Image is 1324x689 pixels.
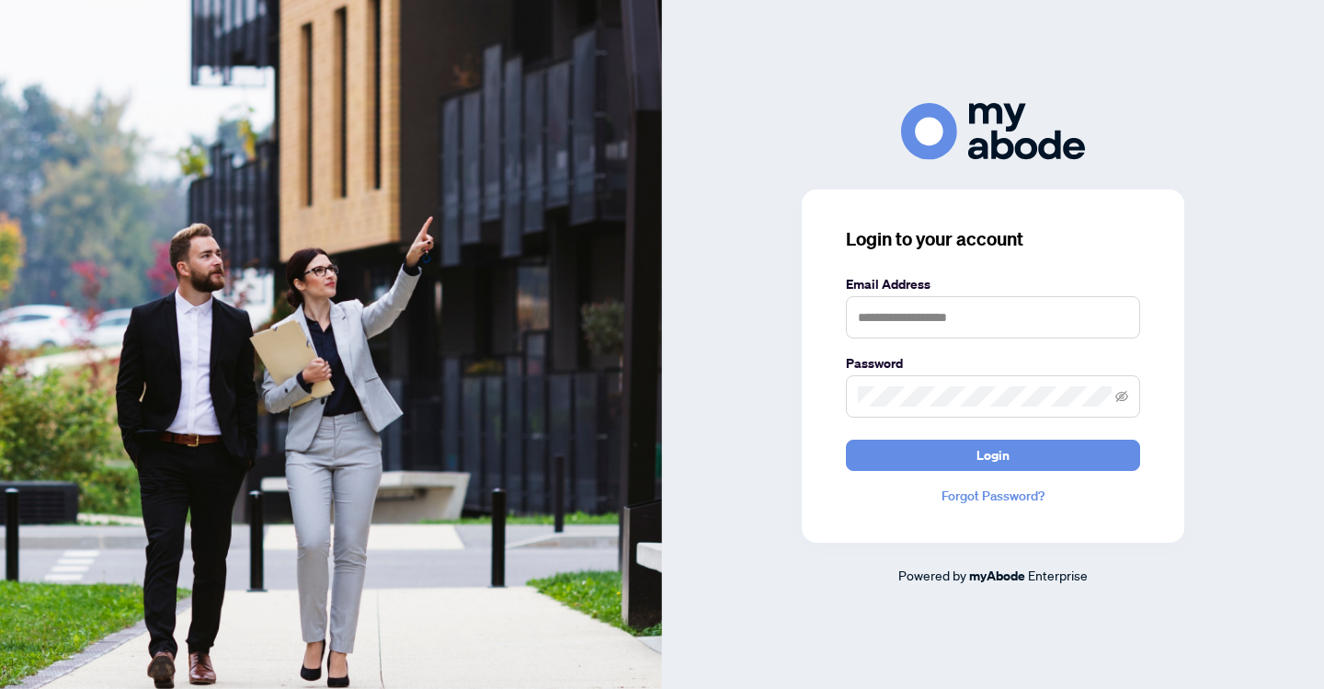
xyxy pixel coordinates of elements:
img: ma-logo [901,103,1085,159]
span: eye-invisible [1115,390,1128,403]
button: Login [846,440,1140,471]
span: Login [976,441,1010,470]
a: myAbode [969,566,1025,586]
label: Password [846,353,1140,373]
a: Forgot Password? [846,486,1140,506]
h3: Login to your account [846,226,1140,252]
label: Email Address [846,274,1140,294]
span: Enterprise [1028,567,1088,583]
span: Powered by [898,567,966,583]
